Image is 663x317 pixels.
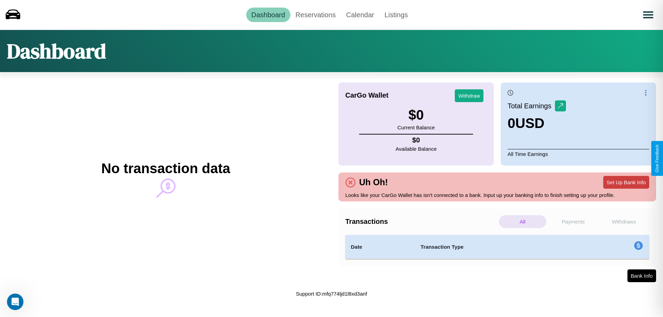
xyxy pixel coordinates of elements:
[379,8,413,22] a: Listings
[345,91,388,99] h4: CarGo Wallet
[397,107,435,123] h3: $ 0
[600,215,647,228] p: Withdraws
[397,123,435,132] p: Current Balance
[396,144,437,153] p: Available Balance
[655,145,660,172] div: Give Feedback
[351,243,410,251] h4: Date
[550,215,597,228] p: Payments
[101,161,230,176] h2: No transaction data
[455,89,483,102] button: Withdraw
[356,177,391,187] h4: Uh Oh!
[508,100,555,112] p: Total Earnings
[603,176,649,189] button: Set Up Bank Info
[345,190,649,200] p: Looks like your CarGo Wallet has isn't connected to a bank. Input up your banking info to finish ...
[7,294,23,310] iframe: Intercom live chat
[345,235,649,259] table: simple table
[345,218,497,226] h4: Transactions
[638,5,658,24] button: Open menu
[421,243,577,251] h4: Transaction Type
[246,8,290,22] a: Dashboard
[508,116,566,131] h3: 0 USD
[7,37,106,65] h1: Dashboard
[396,136,437,144] h4: $ 0
[508,149,649,159] p: All Time Earnings
[341,8,379,22] a: Calendar
[296,289,367,298] p: Support ID: mfq774ljd1l8xd3anf
[627,269,656,282] button: Bank Info
[499,215,546,228] p: All
[290,8,341,22] a: Reservations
